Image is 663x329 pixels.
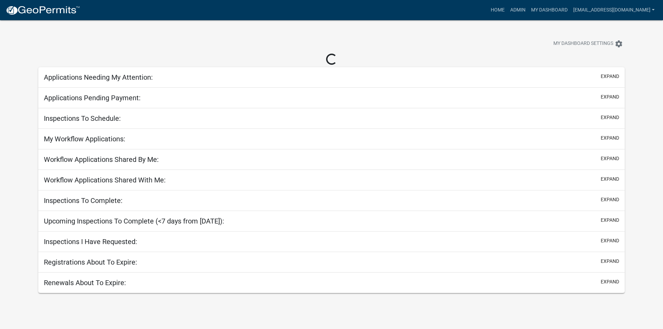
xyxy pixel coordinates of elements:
h5: Inspections To Schedule: [44,114,121,123]
button: expand [601,237,619,244]
i: settings [615,40,623,48]
h5: Upcoming Inspections To Complete (<7 days from [DATE]): [44,217,224,225]
a: My Dashboard [528,3,570,17]
button: expand [601,114,619,121]
h5: My Workflow Applications: [44,135,125,143]
button: expand [601,196,619,203]
h5: Workflow Applications Shared By Me: [44,155,159,164]
h5: Applications Pending Payment: [44,94,141,102]
button: expand [601,73,619,80]
button: expand [601,155,619,162]
h5: Renewals About To Expire: [44,279,126,287]
h5: Inspections I Have Requested: [44,237,137,246]
a: Home [488,3,507,17]
h5: Inspections To Complete: [44,196,123,205]
button: expand [601,278,619,285]
button: expand [601,134,619,142]
button: expand [601,258,619,265]
span: My Dashboard Settings [553,40,613,48]
h5: Applications Needing My Attention: [44,73,153,81]
a: Admin [507,3,528,17]
h5: Registrations About To Expire: [44,258,137,266]
button: expand [601,217,619,224]
button: expand [601,93,619,101]
a: [EMAIL_ADDRESS][DOMAIN_NAME] [570,3,657,17]
button: My Dashboard Settingssettings [548,37,629,50]
button: expand [601,175,619,183]
h5: Workflow Applications Shared With Me: [44,176,166,184]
